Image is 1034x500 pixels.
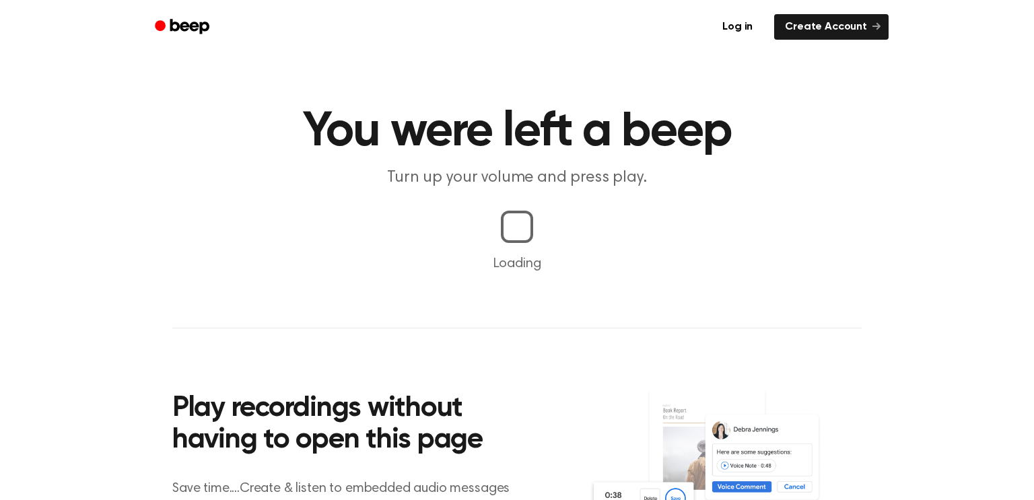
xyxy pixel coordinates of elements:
[709,11,766,42] a: Log in
[145,14,221,40] a: Beep
[258,167,775,189] p: Turn up your volume and press play.
[774,14,889,40] a: Create Account
[16,254,1018,274] p: Loading
[172,393,535,457] h2: Play recordings without having to open this page
[172,108,862,156] h1: You were left a beep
